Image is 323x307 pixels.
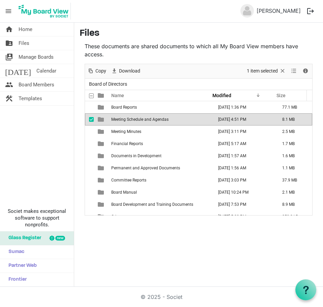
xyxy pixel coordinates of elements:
[240,4,254,18] img: no-profile-picture.svg
[5,259,37,273] span: Partner Web
[94,125,109,138] td: is template cell column header type
[2,5,15,18] span: menu
[246,67,287,75] button: Selection
[5,92,13,105] span: construction
[211,211,275,223] td: December 09, 2024 5:22 PM column header Modified
[85,211,94,223] td: checkbox
[275,174,312,186] td: 37.9 MB is template cell column header Size
[94,138,109,150] td: is template cell column header type
[5,23,13,36] span: home
[94,174,109,186] td: is template cell column header type
[111,117,169,122] span: Meeting Schedule and Agendas
[111,153,161,158] span: Documents in Development
[19,36,29,50] span: Files
[211,174,275,186] td: March 11, 2025 3:03 PM column header Modified
[111,214,121,219] span: Other
[211,138,275,150] td: May 14, 2025 5:17 AM column header Modified
[275,113,312,125] td: 8.1 MB is template cell column header Size
[211,150,275,162] td: May 12, 2025 1:57 AM column header Modified
[109,125,211,138] td: Meeting Minutes is template cell column header Name
[5,64,31,78] span: [DATE]
[94,101,109,113] td: is template cell column header type
[85,162,94,174] td: checkbox
[246,67,278,75] span: 1 item selected
[109,101,211,113] td: Board Reports is template cell column header Name
[88,80,128,88] span: Board of Directors
[36,64,56,78] span: Calendar
[111,93,124,98] span: Name
[85,186,94,198] td: checkbox
[94,198,109,211] td: is template cell column header type
[275,125,312,138] td: 2.5 MB is template cell column header Size
[94,150,109,162] td: is template cell column header type
[86,67,108,75] button: Copy
[5,36,13,50] span: folder_shared
[85,101,94,113] td: checkbox
[244,64,288,78] div: Clear selection
[17,3,74,20] a: My Board View Logo
[275,198,312,211] td: 8.9 MB is template cell column header Size
[111,166,180,170] span: Permanent and Approved Documents
[85,150,94,162] td: checkbox
[17,3,71,20] img: My Board View Logo
[5,78,13,91] span: people
[109,64,143,78] div: Download
[85,42,313,58] p: These documents are shared documents to which all My Board View members have access.
[109,138,211,150] td: Financial Reports is template cell column header Name
[300,64,311,78] div: Details
[111,202,193,207] span: Board Development and Training Documents
[19,78,54,91] span: Board Members
[5,231,41,245] span: Glass Register
[109,113,211,125] td: Meeting Schedule and Agendas is template cell column header Name
[275,150,312,162] td: 1.6 MB is template cell column header Size
[110,67,142,75] button: Download
[95,67,107,75] span: Copy
[109,150,211,162] td: Documents in Development is template cell column header Name
[111,141,143,146] span: Financial Reports
[276,93,286,98] span: Size
[109,174,211,186] td: Committee Reports is template cell column header Name
[94,113,109,125] td: is template cell column header type
[85,125,94,138] td: checkbox
[55,236,65,241] div: new
[109,211,211,223] td: Other is template cell column header Name
[111,129,141,134] span: Meeting Minutes
[109,186,211,198] td: Board Manual is template cell column header Name
[303,4,318,18] button: logout
[275,211,312,223] td: 250.9 kB is template cell column header Size
[212,93,231,98] span: Modified
[118,67,141,75] span: Download
[85,198,94,211] td: checkbox
[85,174,94,186] td: checkbox
[19,23,32,36] span: Home
[5,273,27,286] span: Frontier
[5,50,13,64] span: switch_account
[109,162,211,174] td: Permanent and Approved Documents is template cell column header Name
[80,28,318,39] h3: Files
[5,245,24,259] span: Sumac
[275,186,312,198] td: 2.1 MB is template cell column header Size
[211,125,275,138] td: August 07, 2025 3:11 PM column header Modified
[94,162,109,174] td: is template cell column header type
[275,162,312,174] td: 1.1 MB is template cell column header Size
[301,67,310,75] button: Details
[111,105,137,110] span: Board Reports
[3,208,71,228] span: Societ makes exceptional software to support nonprofits.
[275,101,312,113] td: 77.1 MB is template cell column header Size
[19,92,42,105] span: Templates
[254,4,303,18] a: [PERSON_NAME]
[211,186,275,198] td: January 07, 2025 10:24 PM column header Modified
[141,294,182,300] a: © 2025 - Societ
[290,67,298,75] button: View dropdownbutton
[85,64,109,78] div: Copy
[109,198,211,211] td: Board Development and Training Documents is template cell column header Name
[211,198,275,211] td: December 26, 2024 7:53 PM column header Modified
[211,162,275,174] td: May 12, 2025 1:56 AM column header Modified
[211,113,275,125] td: August 11, 2025 4:51 PM column header Modified
[85,138,94,150] td: checkbox
[85,113,94,125] td: checkbox
[94,186,109,198] td: is template cell column header type
[19,50,54,64] span: Manage Boards
[111,190,137,195] span: Board Manual
[288,64,300,78] div: View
